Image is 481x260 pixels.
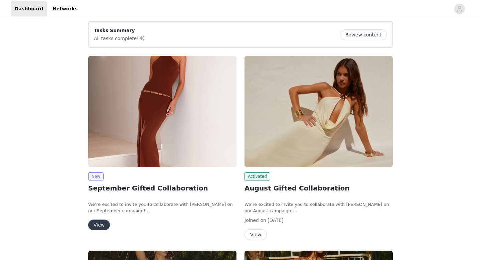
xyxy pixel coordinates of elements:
span: Joined on [245,218,266,223]
a: View [245,232,267,237]
button: Review content [340,29,387,40]
span: New [88,172,104,180]
p: We’re excited to invite you to collaborate with [PERSON_NAME] on our September campaign! [88,201,236,214]
img: Peppermayo AUS [88,56,236,167]
p: We’re excited to invite you to collaborate with [PERSON_NAME] on our August campaign! [245,201,393,214]
a: Networks [48,1,82,16]
button: View [245,229,267,240]
a: Dashboard [11,1,47,16]
img: Peppermayo AUS [245,56,393,167]
button: View [88,220,110,230]
span: [DATE] [268,218,283,223]
p: Tasks Summary [94,27,145,34]
h2: September Gifted Collaboration [88,183,236,193]
p: All tasks complete! [94,34,145,42]
span: Activated [245,172,270,180]
div: avatar [456,4,463,14]
a: View [88,223,110,228]
h2: August Gifted Collaboration [245,183,393,193]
